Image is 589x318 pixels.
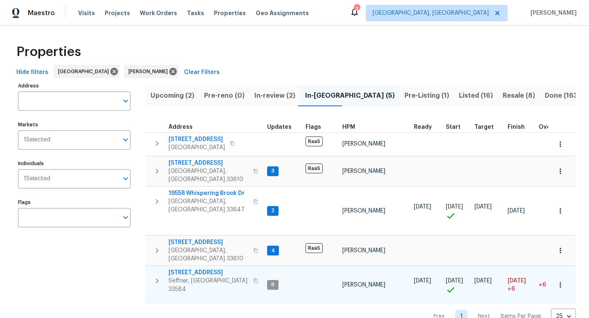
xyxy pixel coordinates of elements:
span: Properties [214,9,246,17]
span: Upcoming (2) [151,90,194,101]
span: +6 [508,285,515,293]
span: [PERSON_NAME] [342,248,385,253]
span: Start [446,124,461,130]
span: Seffner, [GEOGRAPHIC_DATA] 33584 [169,277,248,293]
span: Resale (8) [503,90,535,101]
span: [DATE] [508,278,526,284]
div: 3 [354,5,360,13]
span: [GEOGRAPHIC_DATA] [58,67,112,76]
span: [PERSON_NAME] [527,9,577,17]
span: [PERSON_NAME] [342,168,385,174]
span: [DATE] [446,204,463,210]
span: Pre-reno (0) [204,90,245,101]
td: Scheduled to finish 6 day(s) late [504,266,535,304]
span: [DATE] [474,204,492,210]
span: Maestro [28,9,55,17]
div: Actual renovation start date [446,124,468,130]
span: Projects [105,9,130,17]
label: Flags [18,200,130,205]
div: Projected renovation finish date [508,124,532,130]
span: [STREET_ADDRESS] [169,238,248,246]
span: Done (163) [545,90,580,101]
label: Address [18,83,130,88]
span: 2 [268,207,278,214]
span: [PERSON_NAME] [342,208,385,214]
span: [STREET_ADDRESS] [169,269,248,277]
span: [PERSON_NAME] [128,67,171,76]
span: [PERSON_NAME] [342,282,385,288]
span: [STREET_ADDRESS] [169,135,225,143]
span: Finish [508,124,525,130]
button: Open [120,173,131,184]
button: Open [120,212,131,223]
span: [STREET_ADDRESS] [169,159,248,167]
span: Properties [16,48,81,56]
span: [GEOGRAPHIC_DATA], [GEOGRAPHIC_DATA] 33647 [169,197,248,214]
span: [GEOGRAPHIC_DATA], [GEOGRAPHIC_DATA] [373,9,489,17]
span: Pre-Listing (1) [405,90,449,101]
span: [GEOGRAPHIC_DATA], [GEOGRAPHIC_DATA] 33610 [169,167,248,184]
span: Target [474,124,494,130]
span: [GEOGRAPHIC_DATA] [169,143,225,152]
div: [GEOGRAPHIC_DATA] [54,65,119,78]
button: Open [120,134,131,146]
span: [DATE] [508,208,525,214]
td: Project started on time [443,186,471,235]
span: 3 [268,168,278,175]
span: RaaS [306,137,323,146]
span: Address [169,124,193,130]
span: In-review (2) [254,90,295,101]
span: Work Orders [140,9,177,17]
button: Open [120,95,131,107]
button: Clear Filters [181,65,223,80]
label: Individuals [18,161,130,166]
span: 4 [268,247,278,254]
span: Listed (16) [459,90,493,101]
span: Geo Assignments [256,9,309,17]
span: 1 Selected [24,175,50,182]
span: [PERSON_NAME] [342,141,385,147]
span: Hide filters [16,67,48,78]
span: Updates [267,124,292,130]
td: 6 day(s) past target finish date [535,266,571,304]
span: In-[GEOGRAPHIC_DATA] (5) [305,90,395,101]
span: 1 Selected [24,137,50,143]
label: Markets [18,122,130,127]
span: RaaS [306,163,323,173]
span: RaaS [306,243,323,253]
div: Earliest renovation start date (first business day after COE or Checkout) [414,124,439,130]
span: [DATE] [414,278,431,284]
div: Days past target finish date [539,124,567,130]
span: Visits [78,9,95,17]
span: +6 [539,282,546,288]
span: 6 [268,281,278,288]
span: [DATE] [414,204,431,210]
span: 19558 Whispering Brook Dr [169,189,248,197]
span: Overall [539,124,560,130]
td: Project started on time [443,266,471,304]
span: Ready [414,124,432,130]
span: [DATE] [474,278,492,284]
button: Hide filters [13,65,52,80]
span: [GEOGRAPHIC_DATA], [GEOGRAPHIC_DATA] 33610 [169,246,248,263]
span: Tasks [187,10,204,16]
span: Clear Filters [184,67,220,78]
div: Target renovation project end date [474,124,501,130]
span: HPM [342,124,355,130]
span: Flags [306,124,321,130]
span: [DATE] [446,278,463,284]
div: [PERSON_NAME] [124,65,178,78]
